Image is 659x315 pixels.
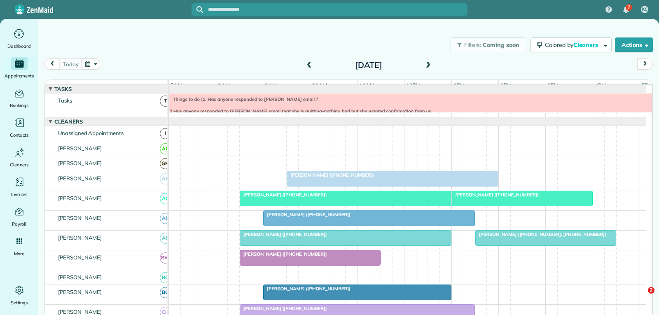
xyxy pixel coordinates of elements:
span: 11am [358,82,376,89]
span: Bookings [10,101,29,110]
span: ! [160,128,171,139]
span: KC [642,6,647,13]
span: AC [160,143,171,154]
span: 8am [216,82,231,89]
span: 1pm [452,82,466,89]
span: 5pm [640,82,654,89]
span: 2 [648,287,654,294]
span: Settings [11,299,28,307]
span: [PERSON_NAME] ([PHONE_NUMBER]) [263,212,351,217]
span: Cleaners [10,161,28,169]
span: Cleaners [53,118,84,125]
button: Actions [615,37,653,52]
span: 7 [627,4,630,11]
span: Cleaners [573,41,600,49]
span: [PERSON_NAME] [56,145,104,152]
span: GM [160,158,171,169]
span: Unassigned Appointments [56,130,125,136]
svg: Focus search [196,6,203,13]
span: [PERSON_NAME] [56,308,104,315]
h2: [DATE] [317,61,420,70]
span: [PERSON_NAME] [56,254,104,261]
span: [PERSON_NAME] [56,195,104,201]
a: Contacts [3,116,35,139]
span: Invoices [11,190,28,198]
span: Colored by [545,41,601,49]
span: Contacts [10,131,28,139]
span: Dashboard [7,42,31,50]
span: [PERSON_NAME] [56,215,104,221]
span: AC [160,193,171,204]
a: Dashboard [3,27,35,50]
span: [PERSON_NAME] ([PHONE_NUMBER]) [263,286,351,292]
span: [PERSON_NAME] [56,289,104,295]
span: [PERSON_NAME] ([PHONE_NUMBER]) [239,251,327,257]
button: today [59,58,82,70]
a: Cleaners [3,146,35,169]
button: Focus search [192,6,203,13]
span: Appointments [5,72,34,80]
button: prev [44,58,60,70]
span: AF [160,233,171,244]
span: [PERSON_NAME] ([PHONE_NUMBER]) [286,172,374,178]
span: AB [160,173,171,184]
span: Tasks [56,97,74,104]
span: Coming soon [483,41,520,49]
a: Payroll [3,205,35,228]
span: [PERSON_NAME] ([PHONE_NUMBER], [PHONE_NUMBER]) [475,231,607,237]
span: AF [160,213,171,224]
div: 7 unread notifications [617,1,635,19]
span: 2pm [499,82,513,89]
iframe: Intercom live chat [631,287,651,307]
span: [PERSON_NAME] ([PHONE_NUMBER]) [239,231,327,237]
span: 12pm [404,82,422,89]
span: T [160,96,171,107]
span: [PERSON_NAME] ([PHONE_NUMBER]) [239,192,327,198]
span: [PERSON_NAME] [56,160,104,166]
a: Bookings [3,86,35,110]
span: Payroll [12,220,27,228]
span: More [14,250,24,258]
span: [PERSON_NAME] [56,274,104,280]
span: [PERSON_NAME] [56,175,104,182]
span: BG [160,287,171,298]
a: Settings [3,284,35,307]
span: 4pm [593,82,608,89]
span: 10am [310,82,329,89]
span: 7am [169,82,184,89]
span: 9am [263,82,278,89]
span: [PERSON_NAME] [56,234,104,241]
button: next [637,58,653,70]
span: Tasks [53,86,73,92]
span: BW [160,252,171,264]
span: Things to do (1. Has anyone responded to [PERSON_NAME] email ? 2.Has anyone responded to [PERSON_... [169,96,432,138]
a: Appointments [3,57,35,80]
a: Invoices [3,175,35,198]
span: 3pm [546,82,561,89]
span: [PERSON_NAME] ([PHONE_NUMBER]) [451,192,540,198]
span: [PERSON_NAME] ([PHONE_NUMBER]) [239,306,327,311]
span: BC [160,272,171,283]
button: Colored byCleaners [530,37,612,52]
span: Filters: [464,41,481,49]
